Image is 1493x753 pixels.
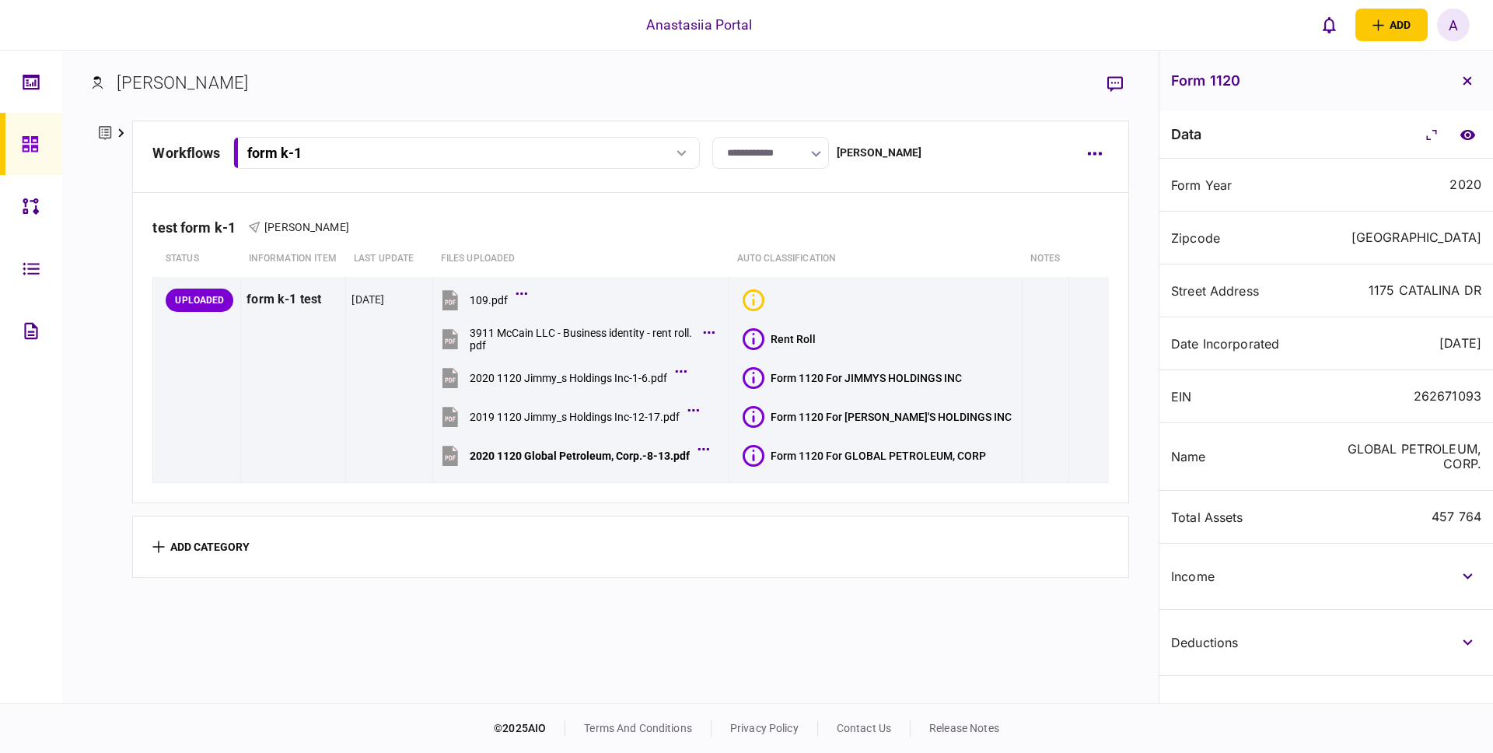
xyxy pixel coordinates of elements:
[1453,121,1481,149] a: compare to document
[837,145,922,161] div: [PERSON_NAME]
[264,221,349,233] span: [PERSON_NAME]
[1171,338,1320,350] div: Date Incorporated
[743,328,816,350] button: Rent Roll
[743,367,962,389] button: Form 1120 For JIMMYS HOLDINGS INC
[1351,230,1481,245] div: [GEOGRAPHIC_DATA]
[233,137,700,169] button: form k-1
[494,720,565,737] div: © 2025 AIO
[1171,391,1320,403] div: EIN
[351,292,384,307] div: [DATE]
[1171,702,1320,715] div: tax credits payments
[152,219,248,236] div: test form k-1
[1023,241,1069,277] th: notes
[470,372,667,384] div: 2020 1120 Jimmy_s Holdings Inc-1-6.pdf
[117,70,248,96] div: [PERSON_NAME]
[166,289,233,312] div: UPLOADED
[1313,9,1346,41] button: open notifications list
[584,722,692,734] a: terms and conditions
[646,15,752,35] div: Anastasiia Portal
[439,282,523,317] button: 109.pdf
[730,722,799,734] a: privacy policy
[771,333,816,345] div: Rent Roll
[743,406,1012,428] button: Form 1120 For JIMMY'S HOLDINGS INC
[1439,336,1481,351] div: [DATE]
[1369,283,1481,298] div: 1175 CATALINA DR
[433,241,729,277] th: Files uploaded
[1171,127,1202,142] div: data
[743,289,764,311] div: Bad quality
[729,241,1023,277] th: auto classification
[439,438,705,473] button: 2020 1120 Global Petroleum, Corp.-8-13.pdf
[439,399,695,434] button: 2019 1120 Jimmy_s Holdings Inc-12-17.pdf
[1449,177,1481,192] div: 2020
[439,360,683,395] button: 2020 1120 Jimmy_s Holdings Inc-1-6.pdf
[1432,510,1481,524] div: 457 764
[439,321,711,356] button: 3911 McCain LLC - Business identity - rent roll.pdf
[1333,442,1482,471] div: GLOBAL PETROLEUM, CORP.
[152,142,220,163] div: workflows
[470,327,695,352] div: 3911 McCain LLC - Business identity - rent roll.pdf
[247,145,302,161] div: form k-1
[837,722,891,734] a: contact us
[771,372,962,384] div: Form 1120 For JIMMYS HOLDINGS INC
[153,241,241,277] th: status
[1171,570,1320,583] div: Income
[1171,232,1320,244] div: Zipcode
[470,294,508,306] div: 109.pdf
[1414,389,1481,404] div: 262671093
[1418,121,1446,149] button: Collapse/Expand All
[1171,636,1320,649] div: deductions
[241,241,346,277] th: Information item
[470,450,690,462] div: 2020 1120 Global Petroleum, Corp.-8-13.pdf
[1171,74,1240,88] h3: Form 1120
[771,411,1012,423] div: Form 1120 For JIMMY'S HOLDINGS INC
[929,722,999,734] a: release notes
[1437,9,1470,41] button: A
[1355,9,1428,41] button: open adding identity options
[1171,450,1320,463] div: Name
[1171,285,1320,297] div: Street Address
[346,241,433,277] th: last update
[152,541,250,553] button: add category
[771,450,986,462] div: Form 1120 For GLOBAL PETROLEUM, CORP
[1171,179,1320,191] div: Form Year
[1171,511,1320,524] div: Total Assets
[743,289,771,311] button: Bad quality
[470,411,680,423] div: 2019 1120 Jimmy_s Holdings Inc-12-17.pdf
[247,282,340,317] div: form k-1 test
[743,445,986,467] button: Form 1120 For GLOBAL PETROLEUM, CORP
